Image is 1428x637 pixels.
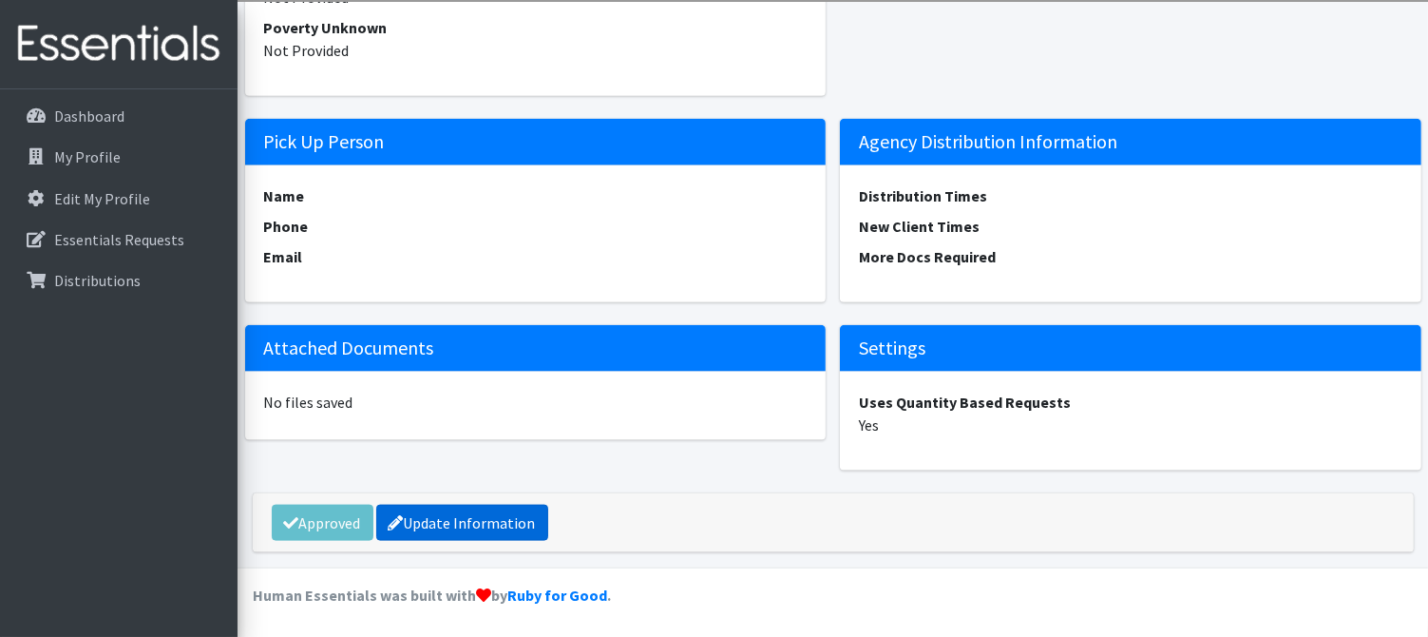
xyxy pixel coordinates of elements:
div: Rename [8,110,1420,127]
div: Delete [8,59,1420,76]
p: Essentials Requests [54,230,184,249]
div: Options [8,76,1420,93]
p: Edit My Profile [54,189,150,208]
a: Essentials Requests [8,221,230,259]
div: Sort A > Z [8,8,1420,25]
a: My Profile [8,138,230,176]
div: Sign out [8,93,1420,110]
a: Distributions [8,261,230,299]
div: Move To ... [8,42,1420,59]
div: Move To ... [8,127,1420,145]
p: My Profile [54,147,121,166]
a: Edit My Profile [8,180,230,218]
div: Sort New > Old [8,25,1420,42]
img: HumanEssentials [8,12,230,76]
p: Dashboard [54,106,124,125]
p: Distributions [54,271,141,290]
a: Dashboard [8,97,230,135]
